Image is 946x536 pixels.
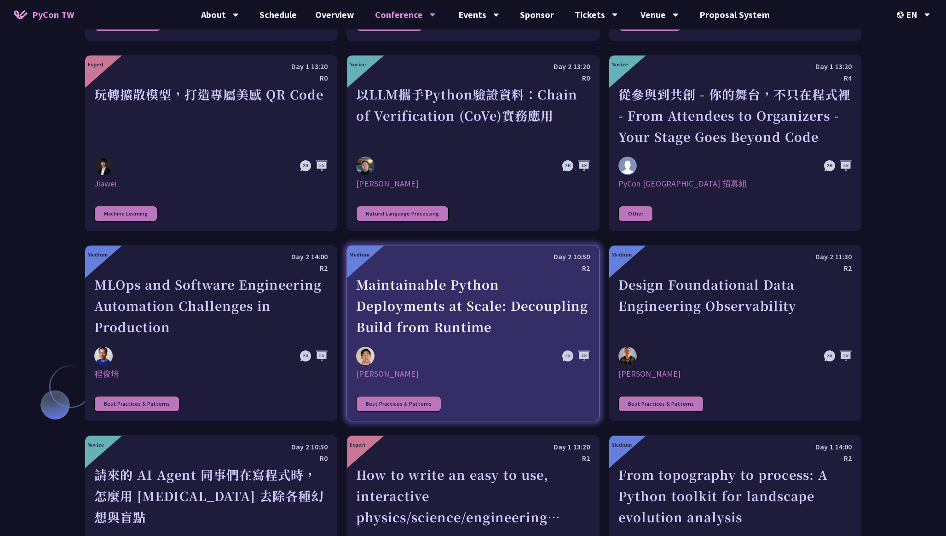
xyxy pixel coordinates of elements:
img: 程俊培 [94,347,113,365]
div: Natural Language Processing [356,206,449,221]
a: Novice Day 2 13:20 R0 以LLM攜手Python驗證資料：Chain of Verification (CoVe)實務應用 Kevin Tseng [PERSON_NAME]... [346,55,599,231]
div: Best Practices & Patterns [94,396,179,412]
div: [PERSON_NAME] [618,368,852,379]
img: Locale Icon [897,12,906,18]
a: PyCon TW [5,3,83,26]
a: Medium Day 2 10:50 R2 Maintainable Python Deployments at Scale: Decoupling Build from Runtime Jus... [346,245,599,421]
div: Best Practices & Patterns [356,396,441,412]
a: Novice Day 1 13:20 R4 從參與到共創 - 你的舞台，不只在程式裡 - From Attendees to Organizers - Your Stage Goes Beyon... [609,55,861,231]
div: 從參與到共創 - 你的舞台，不只在程式裡 - From Attendees to Organizers - Your Stage Goes Beyond Code [618,84,852,147]
a: Medium Day 2 14:00 R2 MLOps and Software Engineering Automation Challenges in Production 程俊培 程俊培 ... [85,245,337,421]
div: How to write an easy to use, interactive physics/science/engineering simulator leveraging ctypes,... [356,464,589,528]
div: Novice [611,61,628,68]
div: R2 [618,453,852,464]
div: R4 [618,72,852,84]
div: Design Foundational Data Engineering Observability [618,274,852,338]
div: Best Practices & Patterns [618,396,704,412]
div: R2 [618,262,852,274]
img: Justin Lee [356,347,375,365]
div: R0 [94,453,328,464]
div: 請來的 AI Agent 同事們在寫程式時，怎麼用 [MEDICAL_DATA] 去除各種幻想與盲點 [94,464,328,528]
div: Other [618,206,653,221]
img: Jiawei [94,157,113,175]
div: Day 1 13:20 [94,61,328,72]
div: R0 [94,72,328,84]
img: Shuhsi Lin [618,347,637,365]
div: Medium [611,251,632,258]
div: Day 2 14:00 [94,251,328,262]
div: R2 [94,262,328,274]
div: 玩轉擴散模型，打造專屬美感 QR Code [94,84,328,147]
div: From topography to process: A Python toolkit for landscape evolution analysis [618,464,852,528]
span: PyCon TW [32,8,74,22]
div: Day 2 13:20 [356,61,589,72]
div: Day 2 10:50 [94,441,328,453]
div: 以LLM攜手Python驗證資料：Chain of Verification (CoVe)實務應用 [356,84,589,147]
div: Novice [349,61,366,68]
img: PyCon Taiwan 招募組 [618,157,637,175]
div: Jiawei [94,178,328,189]
div: Maintainable Python Deployments at Scale: Decoupling Build from Runtime [356,274,589,338]
div: Machine Learning [94,206,157,221]
div: R2 [356,453,589,464]
img: Home icon of PyCon TW 2025 [14,10,28,19]
div: Day 2 10:50 [356,251,589,262]
div: Medium [87,251,108,258]
div: Medium [349,251,369,258]
a: Medium Day 2 11:30 R2 Design Foundational Data Engineering Observability Shuhsi Lin [PERSON_NAME]... [609,245,861,421]
div: Novice [87,441,104,448]
div: Expert [349,441,365,448]
div: PyCon [GEOGRAPHIC_DATA] 招募組 [618,178,852,189]
div: Medium [611,441,632,448]
div: Day 2 11:30 [618,251,852,262]
div: Day 1 13:20 [618,61,852,72]
div: Day 1 14:00 [618,441,852,453]
div: [PERSON_NAME] [356,368,589,379]
img: Kevin Tseng [356,157,375,175]
a: Expert Day 1 13:20 R0 玩轉擴散模型，打造專屬美感 QR Code Jiawei Jiawei Machine Learning [85,55,337,231]
div: R0 [356,72,589,84]
div: 程俊培 [94,368,328,379]
div: R2 [356,262,589,274]
div: MLOps and Software Engineering Automation Challenges in Production [94,274,328,338]
div: [PERSON_NAME] [356,178,589,189]
div: Day 1 13:20 [356,441,589,453]
div: Expert [87,61,104,68]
